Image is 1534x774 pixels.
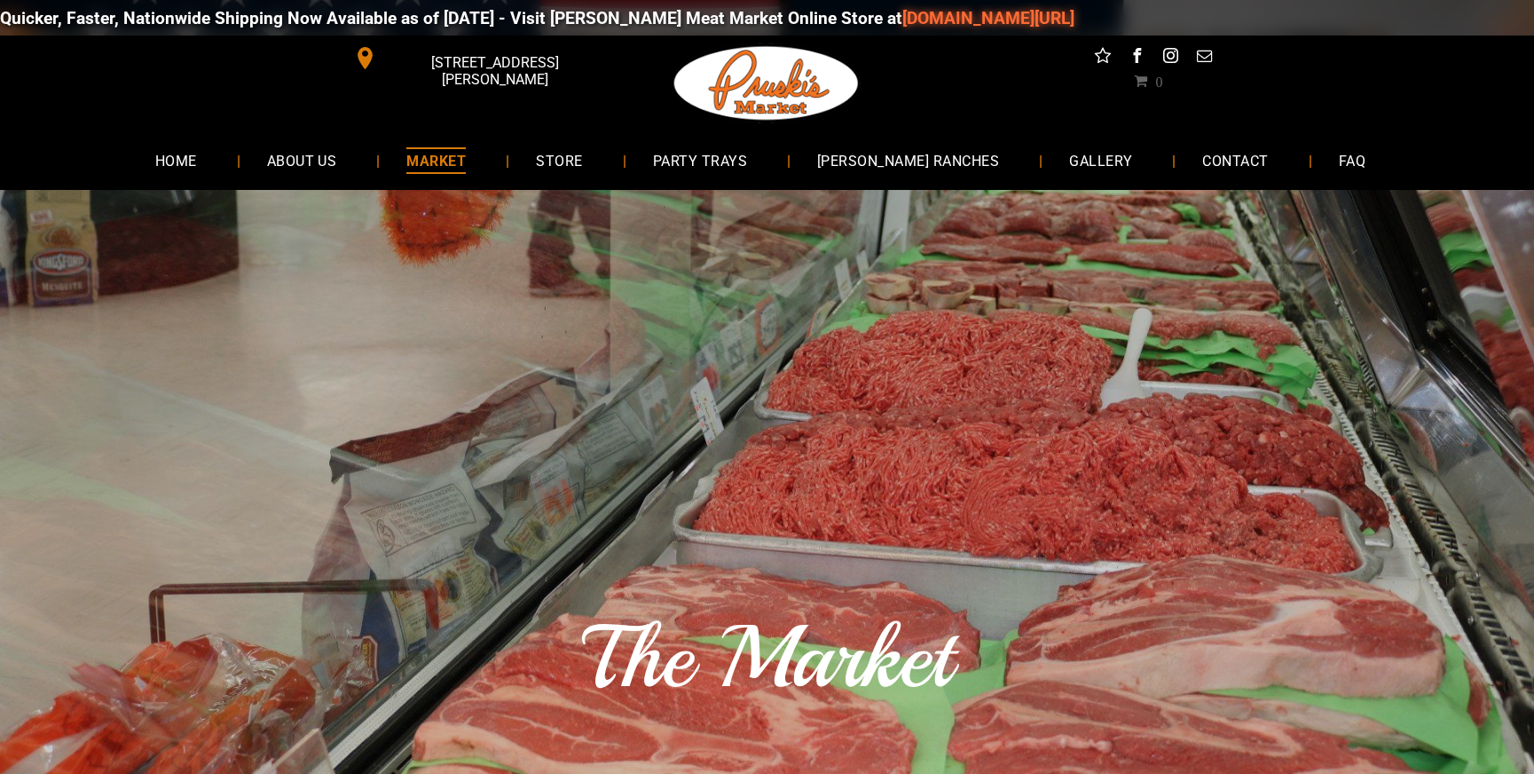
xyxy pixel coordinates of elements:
a: PARTY TRAYS [626,137,774,184]
a: instagram [1159,44,1182,72]
a: MARKET [380,137,492,184]
img: Pruski-s+Market+HQ+Logo2-1920w.png [671,36,862,131]
span: [STREET_ADDRESS][PERSON_NAME] [380,45,609,97]
span: The Market [582,603,952,713]
a: CONTACT [1176,137,1294,184]
a: [STREET_ADDRESS][PERSON_NAME] [342,44,613,72]
a: facebook [1125,44,1148,72]
a: STORE [509,137,609,184]
a: Social network [1091,44,1114,72]
a: GALLERY [1042,137,1159,184]
a: email [1192,44,1215,72]
a: FAQ [1312,137,1392,184]
a: ABOUT US [240,137,364,184]
a: [PERSON_NAME] RANCHES [791,137,1026,184]
span: 0 [1155,74,1162,88]
a: HOME [129,137,224,184]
